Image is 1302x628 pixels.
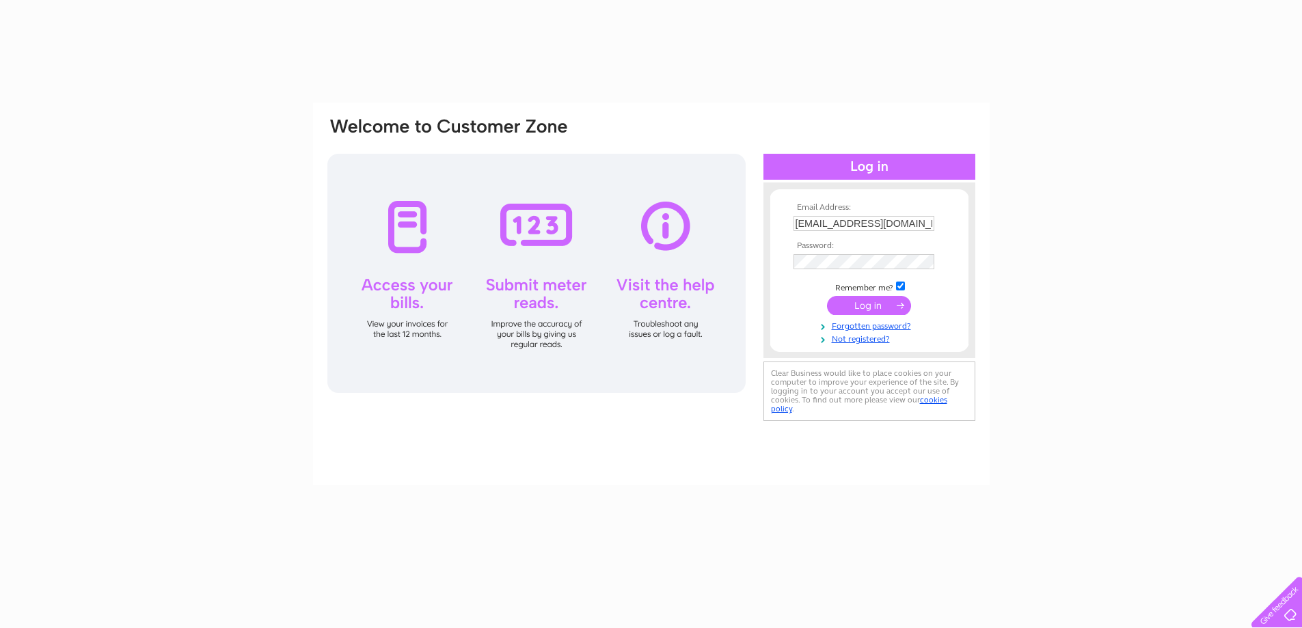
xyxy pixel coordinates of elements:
a: cookies policy [771,395,947,413]
a: Not registered? [794,331,949,344]
th: Password: [790,241,949,251]
div: Clear Business would like to place cookies on your computer to improve your experience of the sit... [763,361,975,421]
td: Remember me? [790,279,949,293]
a: Forgotten password? [794,318,949,331]
th: Email Address: [790,203,949,213]
input: Submit [827,296,911,315]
